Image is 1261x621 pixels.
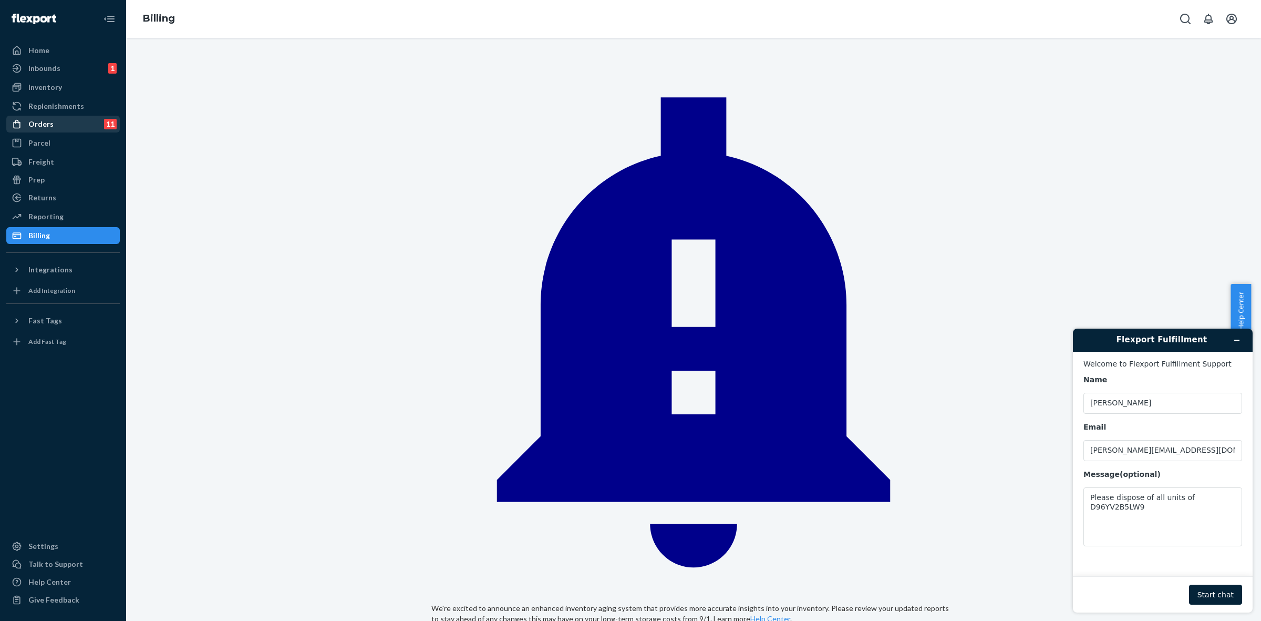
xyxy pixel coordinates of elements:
[28,157,54,167] div: Freight
[6,333,120,350] a: Add Fast Tag
[6,261,120,278] button: Integrations
[6,42,120,59] a: Home
[99,8,120,29] button: Close Navigation
[6,538,120,555] a: Settings
[23,7,45,17] span: Chat
[1231,284,1251,338] button: Help Center
[1198,8,1219,29] button: Open notifications
[6,116,120,133] a: Orders11
[1064,320,1261,621] iframe: Find more information here
[12,14,56,24] img: Flexport logo
[28,264,73,275] div: Integrations
[6,227,120,244] a: Billing
[6,171,120,188] a: Prep
[28,230,50,241] div: Billing
[6,282,120,299] a: Add Integration
[143,13,175,24] a: Billing
[28,337,66,346] div: Add Fast Tag
[6,208,120,225] a: Reporting
[28,577,71,587] div: Help Center
[108,63,117,74] div: 1
[6,556,120,573] button: Talk to Support
[6,592,120,608] button: Give Feedback
[104,119,117,129] div: 11
[1221,8,1242,29] button: Open account menu
[28,63,60,74] div: Inbounds
[28,211,64,222] div: Reporting
[6,574,120,591] a: Help Center
[28,119,54,129] div: Orders
[28,175,45,185] div: Prep
[135,4,183,34] ol: breadcrumbs
[6,98,120,115] a: Replenishments
[6,189,120,206] a: Returns
[1175,8,1196,29] button: Open Search Box
[6,154,120,170] a: Freight
[28,101,84,111] div: Replenishments
[28,315,62,326] div: Fast Tags
[28,595,79,605] div: Give Feedback
[28,82,62,93] div: Inventory
[6,60,120,77] a: Inbounds1
[6,135,120,151] a: Parcel
[28,559,83,569] div: Talk to Support
[28,45,49,56] div: Home
[28,138,50,148] div: Parcel
[6,312,120,329] button: Fast Tags
[28,286,75,295] div: Add Integration
[28,192,56,203] div: Returns
[6,79,120,96] a: Inventory
[28,541,58,552] div: Settings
